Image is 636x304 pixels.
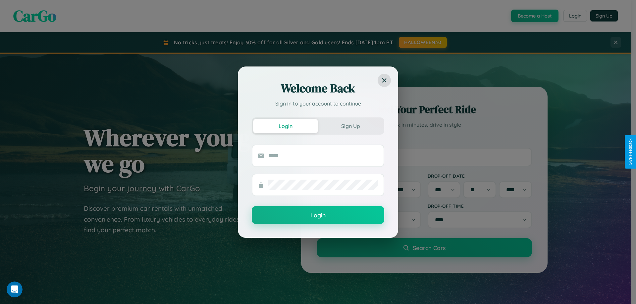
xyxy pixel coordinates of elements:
[252,100,384,108] p: Sign in to your account to continue
[628,139,633,165] div: Give Feedback
[318,119,383,133] button: Sign Up
[252,206,384,224] button: Login
[253,119,318,133] button: Login
[7,282,23,297] iframe: Intercom live chat
[252,80,384,96] h2: Welcome Back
